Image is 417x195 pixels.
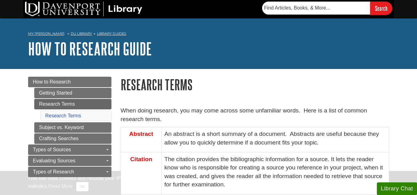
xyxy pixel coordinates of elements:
[129,131,153,137] span: Abstract
[33,158,76,163] span: Evaluating Sources
[34,88,111,98] a: Getting Started
[370,2,392,15] input: Search
[28,30,389,39] nav: breadcrumb
[28,31,65,36] a: My [PERSON_NAME]
[34,122,111,133] a: Subject vs. Keyword
[130,156,152,162] span: Citation
[262,2,392,15] form: Searches DU Library's articles, books, and more
[34,99,111,109] a: Research Terms
[262,2,370,14] input: Find Articles, Books, & More...
[164,130,386,147] p: An abstract is a short summary of a document. Abstracts are useful because they allow you to quic...
[121,77,389,92] h1: Research Terms
[164,155,386,189] p: The citation provides the bibliographic information for a source. It lets the reader know who is ...
[33,79,71,84] span: How to Research
[28,167,111,177] a: Types of Research
[33,147,71,152] span: Types of Sources
[33,169,74,174] span: Types of Research
[28,77,111,177] div: Guide Page Menu
[28,77,111,87] a: How to Research
[71,31,92,36] a: DU Library
[97,31,126,36] a: Library Guides
[28,144,111,155] a: Types of Sources
[25,2,142,16] img: DU Library
[28,39,152,58] a: How to Research Guide
[45,113,81,118] a: Research Terms
[121,106,389,124] p: When doing research, you may come across some unfamiliar words. Here is a list of common research...
[377,182,417,195] button: Library Chat
[34,133,111,144] a: Crafting Searches
[28,156,111,166] a: Evaluating Sources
